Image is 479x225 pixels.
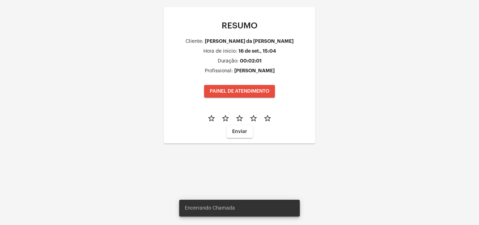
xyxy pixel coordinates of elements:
[210,89,269,94] span: PAINEL DE ATENDIMENTO
[185,39,203,44] div: Cliente:
[218,59,238,64] div: Duração:
[185,205,235,212] span: Encerrando Chamada
[203,49,237,54] div: Hora de inicio:
[263,114,272,123] mat-icon: star_border
[207,114,216,123] mat-icon: star_border
[232,129,247,134] span: Enviar
[234,68,275,73] div: [PERSON_NAME]
[169,21,310,30] p: RESUMO
[221,114,230,123] mat-icon: star_border
[205,39,294,44] div: [PERSON_NAME] da [PERSON_NAME]
[204,85,275,98] button: PAINEL DE ATENDIMENTO
[238,48,276,54] div: 16 de set., 15:04
[235,114,244,123] mat-icon: star_border
[227,125,253,138] button: Enviar
[240,58,262,64] div: 00:02:01
[249,114,258,123] mat-icon: star_border
[205,68,233,74] div: Profissional:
